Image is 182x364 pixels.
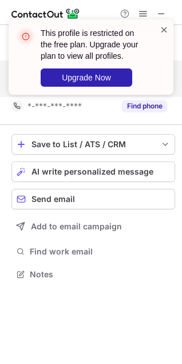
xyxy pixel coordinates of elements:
[11,7,80,21] img: ContactOut v5.3.10
[30,246,171,257] span: Find work email
[62,73,111,82] span: Upgrade Now
[11,161,175,182] button: AI write personalized message
[31,140,155,149] div: Save to List / ATS / CRM
[30,269,171,280] span: Notes
[11,189,175,209] button: Send email
[41,68,132,87] button: Upgrade Now
[11,134,175,155] button: save-profile-one-click
[31,167,153,176] span: AI write personalized message
[11,244,175,260] button: Find work email
[31,222,122,231] span: Add to email campaign
[17,27,35,46] img: error
[11,216,175,237] button: Add to email campaign
[31,195,75,204] span: Send email
[41,27,146,62] header: This profile is restricted on the free plan. Upgrade your plan to view all profiles.
[11,266,175,282] button: Notes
